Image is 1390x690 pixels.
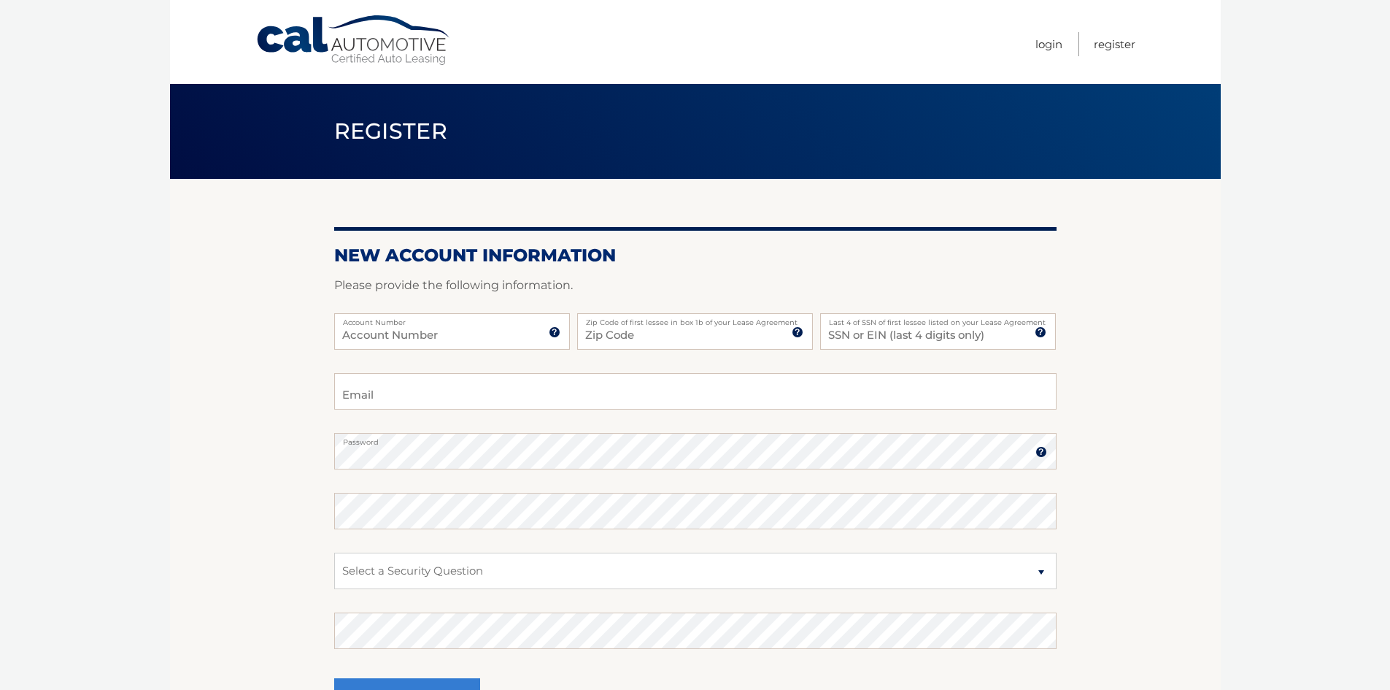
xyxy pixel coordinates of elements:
[820,313,1056,350] input: SSN or EIN (last 4 digits only)
[255,15,452,66] a: Cal Automotive
[334,373,1057,410] input: Email
[334,313,570,325] label: Account Number
[577,313,813,350] input: Zip Code
[1035,32,1062,56] a: Login
[334,118,448,145] span: Register
[1035,446,1047,458] img: tooltip.svg
[334,275,1057,296] p: Please provide the following information.
[1094,32,1135,56] a: Register
[1035,326,1046,338] img: tooltip.svg
[334,245,1057,267] h2: New Account Information
[820,313,1056,325] label: Last 4 of SSN of first lessee listed on your Lease Agreement
[577,313,813,325] label: Zip Code of first lessee in box 1b of your Lease Agreement
[334,313,570,350] input: Account Number
[549,326,560,338] img: tooltip.svg
[792,326,803,338] img: tooltip.svg
[334,433,1057,445] label: Password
